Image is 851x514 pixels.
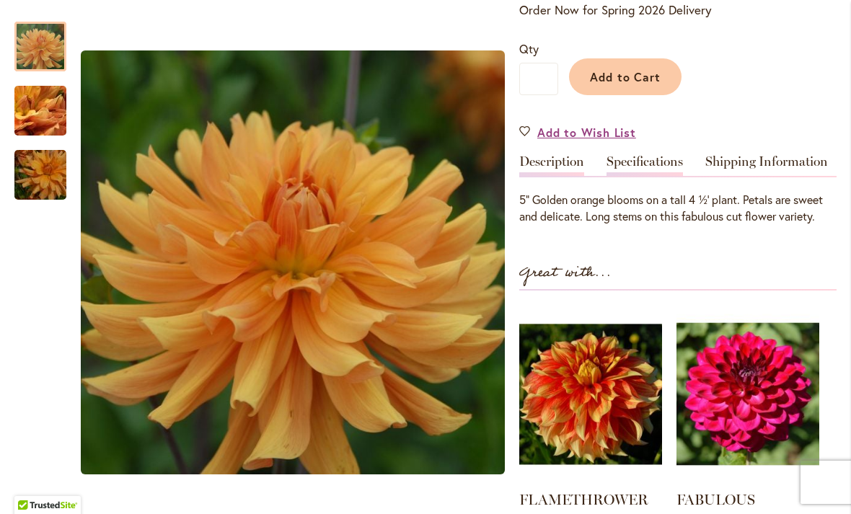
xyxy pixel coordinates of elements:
[569,58,682,95] button: Add to Cart
[14,71,81,136] div: ANDREW CHARLES
[519,155,584,176] a: Description
[519,192,837,225] div: 5” Golden orange blooms on a tall 4 ½’ plant. Petals are sweet and delicate. Long stems on this f...
[519,1,837,19] p: Order Now for Spring 2026 Delivery
[676,491,755,508] a: FABULOUS
[519,491,648,508] a: FLAMETHROWER
[519,261,612,285] strong: Great with...
[590,69,661,84] span: Add to Cart
[11,463,51,503] iframe: Launch Accessibility Center
[537,124,636,141] span: Add to Wish List
[81,50,505,474] img: ANDREW CHARLES
[519,155,837,225] div: Detailed Product Info
[14,136,66,200] div: ANDREW CHARLES
[519,305,662,484] img: FLAMETHROWER
[705,155,828,176] a: Shipping Information
[519,41,539,56] span: Qty
[607,155,683,176] a: Specifications
[676,305,819,484] img: FABULOUS
[519,124,636,141] a: Add to Wish List
[14,7,81,71] div: ANDREW CHARLES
